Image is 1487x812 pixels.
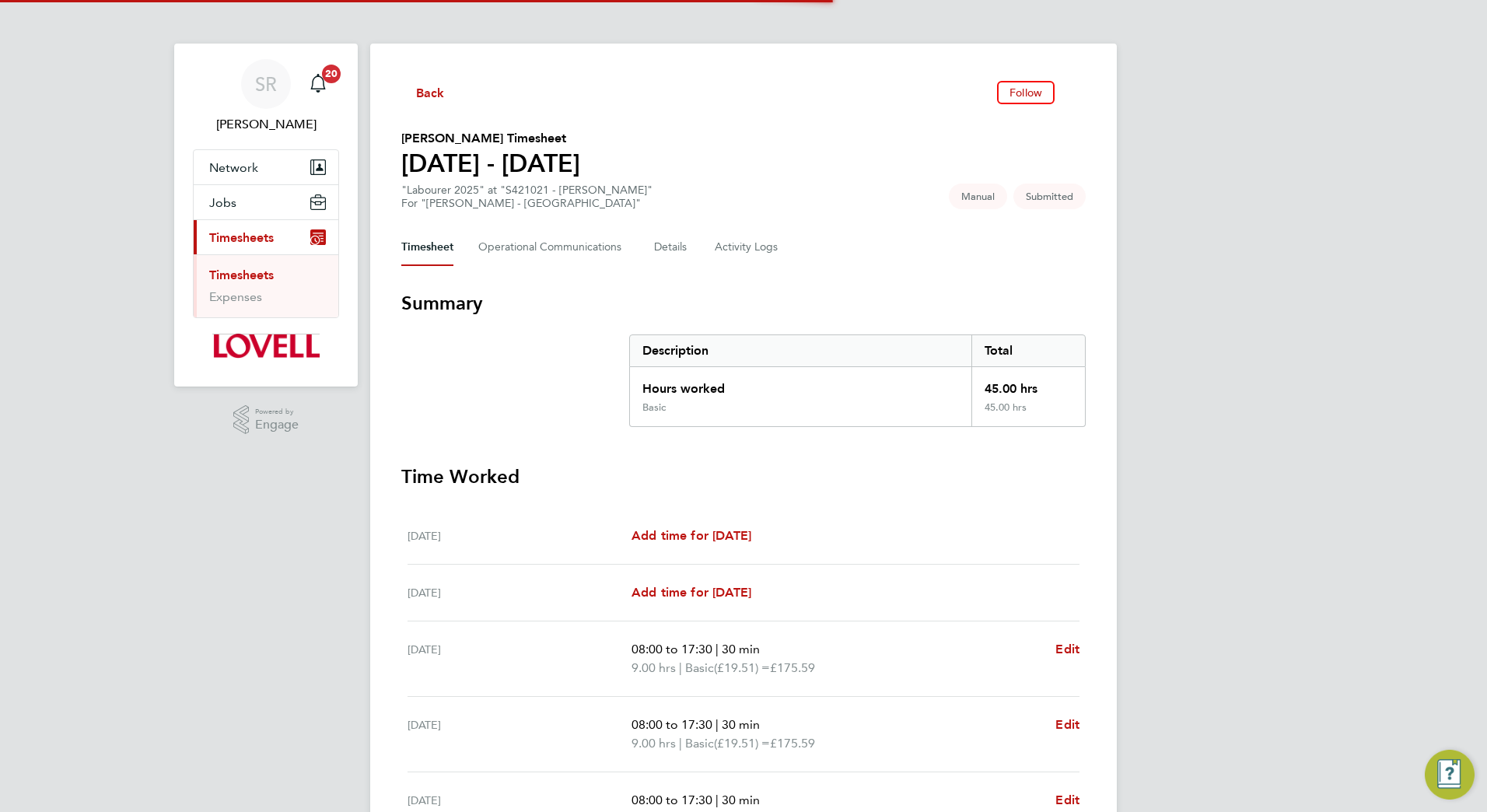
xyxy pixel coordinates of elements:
span: 9.00 hrs [632,660,676,675]
div: Summary [629,334,1086,427]
span: 08:00 to 17:30 [632,717,712,732]
span: Powered by [255,405,299,418]
button: Activity Logs [715,229,780,266]
span: Basic [685,659,714,677]
span: 08:00 to 17:30 [632,793,712,807]
span: Timesheets [209,230,274,245]
span: Basic [685,734,714,753]
span: | [679,736,682,751]
button: Engage Resource Center [1425,750,1475,800]
span: Back [416,84,445,103]
a: Powered byEngage [233,405,299,435]
div: Description [630,335,971,366]
span: 30 min [722,642,760,656]
span: 30 min [722,717,760,732]
h1: [DATE] - [DATE] [401,148,580,179]
button: Details [654,229,690,266]
span: | [716,793,719,807]
span: Edit [1055,717,1079,732]
span: Add time for [DATE] [632,585,751,600]
span: (£19.51) = [714,736,770,751]
h2: [PERSON_NAME] Timesheet [401,129,580,148]
button: Timesheets Menu [1061,89,1086,96]
div: Basic [642,401,666,414]
h3: Time Worked [401,464,1086,489]
span: (£19.51) = [714,660,770,675]
button: Jobs [194,185,338,219]
button: Network [194,150,338,184]
nav: Main navigation [174,44,358,387]
span: Steve Richards [193,115,339,134]
a: Timesheets [209,268,274,282]
button: Timesheet [401,229,453,266]
a: SR[PERSON_NAME] [193,59,339,134]
img: lovell-logo-retina.png [212,334,319,359]
a: Add time for [DATE] [632,583,751,602]
span: | [679,660,682,675]
div: Timesheets [194,254,338,317]
span: SR [255,74,277,94]
button: Back [401,82,445,102]
div: [DATE] [408,640,632,677]
button: Follow [997,81,1055,104]
span: Edit [1055,642,1079,656]
div: Total [971,335,1085,366]
div: [DATE] [408,583,632,602]
span: This timesheet is Submitted. [1013,184,1086,209]
button: Timesheets [194,220,338,254]
div: "Labourer 2025" at "S421021 - [PERSON_NAME]" [401,184,653,210]
a: Go to home page [193,334,339,359]
button: Operational Communications [478,229,629,266]
div: 45.00 hrs [971,367,1085,401]
div: For "[PERSON_NAME] - [GEOGRAPHIC_DATA]" [401,197,653,210]
span: Engage [255,418,299,432]
span: Follow [1009,86,1042,100]
span: Edit [1055,793,1079,807]
a: Edit [1055,791,1079,810]
span: Jobs [209,195,236,210]
span: £175.59 [770,660,815,675]
a: Expenses [209,289,262,304]
div: [DATE] [408,716,632,753]
div: 45.00 hrs [971,401,1085,426]
span: Network [209,160,258,175]
span: 9.00 hrs [632,736,676,751]
span: £175.59 [770,736,815,751]
h3: Summary [401,291,1086,316]
a: Add time for [DATE] [632,527,751,545]
span: | [716,642,719,656]
span: 30 min [722,793,760,807]
span: | [716,717,719,732]
span: 08:00 to 17:30 [632,642,712,656]
span: This timesheet was manually created. [949,184,1007,209]
a: Edit [1055,640,1079,659]
a: Edit [1055,716,1079,734]
span: 20 [322,65,341,83]
a: 20 [303,59,334,109]
span: Add time for [DATE] [632,528,751,543]
div: [DATE] [408,527,632,545]
div: Hours worked [630,367,971,401]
